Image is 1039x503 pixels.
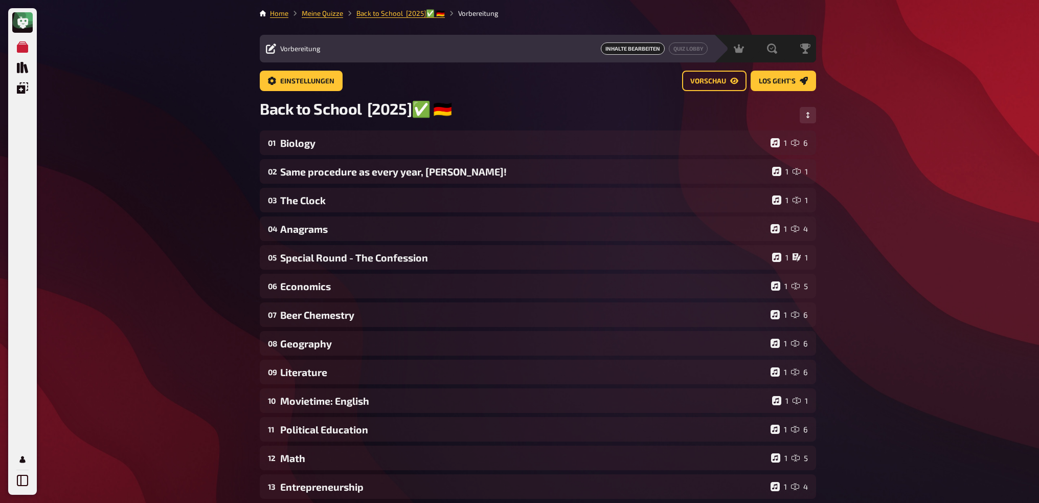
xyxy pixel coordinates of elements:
button: Reihenfolge anpassen [800,107,816,123]
div: Beer Chemestry [280,309,766,321]
div: 12 [268,453,276,463]
a: Back to School [2025]✅ 🇩🇪 [356,9,445,17]
div: 5 [792,281,808,291]
div: 6 [791,367,808,377]
div: 1 [771,482,787,491]
span: Vorschau [690,78,726,85]
div: 5 [792,453,808,463]
div: Entrepreneurship [280,481,766,493]
div: 6 [791,310,808,319]
div: Special Round - The Confession [280,252,768,264]
span: Los geht's [759,78,796,85]
li: Home [270,8,288,18]
li: Meine Quizze [288,8,343,18]
a: Quiz Lobby [669,42,708,55]
div: 1 [772,167,788,176]
div: 04 [268,224,276,233]
div: 09 [268,367,276,377]
a: Einblendungen [12,78,33,98]
span: Inhalte Bearbeiten [601,42,665,55]
a: Mein Konto [12,449,33,470]
div: Biology [280,137,766,149]
div: Math [280,452,767,464]
div: 1 [771,453,787,463]
div: Literature [280,366,766,378]
div: Political Education [280,424,766,435]
div: 13 [268,482,276,491]
div: 07 [268,310,276,319]
div: 01 [268,138,276,147]
div: Geography [280,338,766,349]
div: 6 [791,138,808,147]
div: The Clock [280,194,768,206]
li: Vorbereitung [445,8,499,18]
a: Quiz Sammlung [12,57,33,78]
div: Same procedure as every year, [PERSON_NAME]! [280,166,768,178]
div: 06 [268,281,276,291]
div: 4 [791,224,808,233]
div: 1 [771,367,787,377]
div: Anagrams [280,223,766,235]
div: 1 [771,425,787,434]
div: 05 [268,253,276,262]
div: 6 [791,425,808,434]
span: Back to School [2025]✅ 🇩🇪 [260,99,452,118]
div: 1 [771,339,787,348]
div: 1 [772,253,788,262]
div: 08 [268,339,276,348]
li: Back to School [2025]✅ 🇩🇪 [343,8,445,18]
a: Meine Quizze [12,37,33,57]
div: 1 [771,310,787,319]
a: Meine Quizze [302,9,343,17]
div: 03 [268,195,276,205]
a: Home [270,9,288,17]
div: 1 [772,396,788,405]
div: 4 [791,482,808,491]
div: 1 [771,281,787,291]
div: 10 [268,396,276,405]
span: Einstellungen [280,78,334,85]
a: Einstellungen [260,71,343,91]
div: 1 [793,195,808,205]
div: 11 [268,425,276,434]
div: 02 [268,167,276,176]
div: 1 [793,167,808,176]
span: Vorbereitung [280,45,321,53]
div: 6 [791,339,808,348]
div: Movietime: English [280,395,768,407]
a: Los geht's [751,71,816,91]
div: 1 [771,224,787,233]
div: Economics [280,280,767,292]
div: 1 [793,253,808,262]
div: 1 [793,396,808,405]
a: Vorschau [682,71,747,91]
div: 1 [772,195,788,205]
div: 1 [771,138,787,147]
